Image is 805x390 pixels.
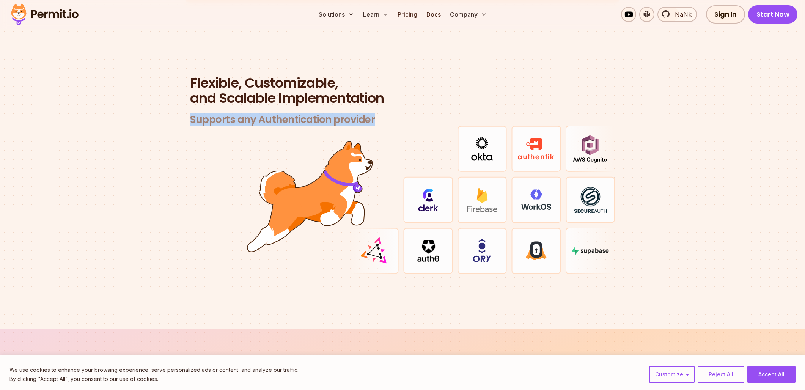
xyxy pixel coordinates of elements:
a: Docs [423,7,444,22]
span: Flexible, Customizable, [190,75,615,91]
a: Pricing [395,7,420,22]
a: Start Now [748,5,798,24]
a: Sign In [706,5,745,24]
span: NaNk [670,10,692,19]
a: NaNk [657,7,697,22]
p: By clicking "Accept All", you consent to our use of cookies. [9,374,299,384]
h3: Supports any Authentication provider [190,113,615,126]
h2: and Scalable Implementation [190,75,615,106]
button: Solutions [316,7,357,22]
button: Accept All [747,366,796,383]
p: We use cookies to enhance your browsing experience, serve personalized ads or content, and analyz... [9,365,299,374]
button: Company [447,7,490,22]
button: Customize [649,366,695,383]
img: Permit logo [8,2,82,27]
button: Reject All [698,366,744,383]
button: Learn [360,7,391,22]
